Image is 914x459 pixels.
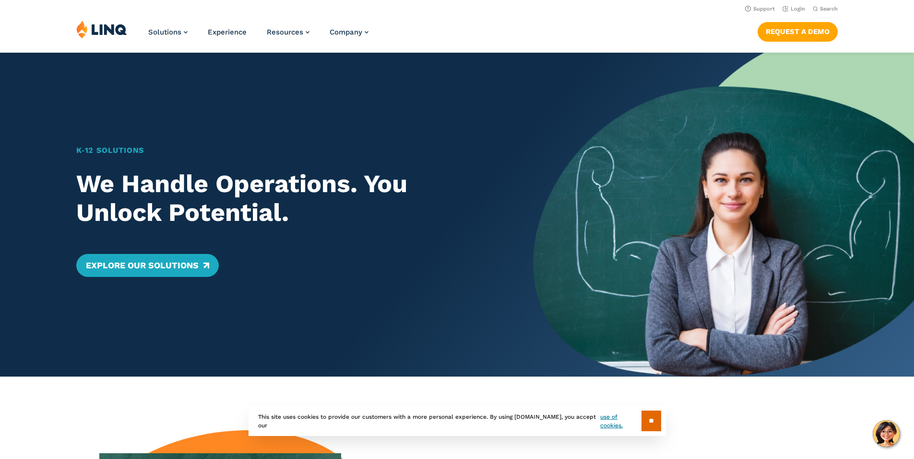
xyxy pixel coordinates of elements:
span: Resources [267,28,303,36]
span: Company [330,28,362,36]
a: Company [330,28,368,36]
div: This site uses cookies to provide our customers with a more personal experience. By using [DOMAIN... [249,406,666,436]
h1: K‑12 Solutions [76,145,496,156]
a: Solutions [148,28,188,36]
a: Resources [267,28,309,36]
a: Login [783,6,805,12]
nav: Primary Navigation [148,20,368,52]
a: Explore Our Solutions [76,254,219,277]
a: use of cookies. [600,413,641,430]
button: Hello, have a question? Let’s chat. [873,420,900,447]
nav: Button Navigation [758,20,838,41]
img: Home Banner [533,53,914,377]
span: Search [820,6,838,12]
button: Open Search Bar [813,5,838,12]
h2: We Handle Operations. You Unlock Potential. [76,170,496,227]
span: Solutions [148,28,181,36]
a: Experience [208,28,247,36]
img: LINQ | K‑12 Software [76,20,127,38]
a: Request a Demo [758,22,838,41]
a: Support [745,6,775,12]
